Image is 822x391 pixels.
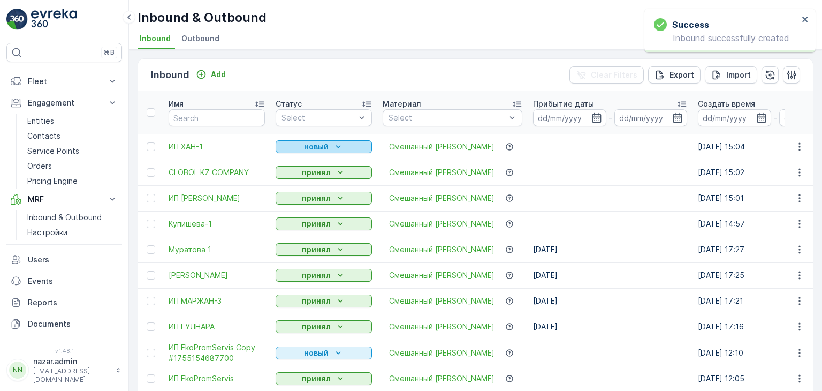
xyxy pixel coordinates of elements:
input: Search [169,109,265,126]
button: принял [276,295,372,307]
p: Inbound & Outbound [138,9,267,26]
a: Смешанный ПЭТ [389,141,494,152]
button: принял [276,166,372,179]
a: Inbound & Outbound [23,210,122,225]
p: Inbound [151,67,189,82]
button: close [802,15,809,25]
p: - [773,111,777,124]
p: Select [389,112,506,123]
a: Pricing Engine [23,174,122,189]
a: Смешанный ПЭТ [389,219,494,229]
a: Смешанный ПЭТ [389,348,494,358]
p: Pricing Engine [27,176,78,186]
p: Export [669,70,694,80]
p: Engagement [28,97,101,108]
a: Users [6,249,122,270]
button: новый [276,140,372,153]
button: принял [276,320,372,333]
p: [EMAIL_ADDRESS][DOMAIN_NAME] [33,367,110,384]
p: принял [302,321,331,332]
p: Events [28,276,118,287]
button: принял [276,243,372,256]
a: ИП ХАН-1 [169,141,265,152]
a: Настройки [23,225,122,240]
button: Clear Filters [569,66,644,84]
p: Создать время [698,99,755,109]
p: Import [726,70,751,80]
div: Toggle Row Selected [147,322,155,331]
p: Documents [28,319,118,329]
span: Outbound [181,33,219,44]
input: dd/mm/yyyy [614,109,688,126]
span: Inbound [140,33,171,44]
p: MRF [28,194,101,205]
td: [DATE] [528,288,692,314]
p: Inbound successfully created [654,33,798,43]
span: ИП МАРЖАН-3 [169,296,265,306]
span: [PERSON_NAME] [169,270,265,281]
p: принял [302,270,331,281]
span: Смешанный [PERSON_NAME] [389,244,494,255]
p: новый [304,348,329,358]
div: Toggle Row Selected [147,349,155,357]
div: Toggle Row Selected [147,374,155,383]
button: Engagement [6,92,122,114]
p: nazar.admin [33,356,110,367]
span: Смешанный [PERSON_NAME] [389,348,494,358]
span: v 1.48.1 [6,348,122,354]
a: Купишева-1 [169,219,265,229]
a: Events [6,270,122,292]
span: Смешанный [PERSON_NAME] [389,167,494,178]
p: Users [28,254,118,265]
p: принял [302,219,331,229]
button: Add [192,68,230,81]
p: - [608,111,612,124]
td: [DATE] [528,262,692,288]
a: Смешанный ПЭТ [389,270,494,281]
button: новый [276,347,372,359]
a: Reports [6,292,122,313]
p: принял [302,244,331,255]
div: Toggle Row Selected [147,220,155,228]
a: ИП ГУЛНАРА [169,321,265,332]
a: ИП EkoPromServis Copy #1755154687700 [169,342,265,364]
p: Add [211,69,226,80]
span: Смешанный [PERSON_NAME] [389,321,494,332]
a: ИП EkoPromServis [169,373,265,384]
p: Настройки [27,227,67,238]
a: ИП Маржан Актау [169,193,265,204]
p: принял [302,167,331,178]
button: MRF [6,189,122,210]
button: принял [276,217,372,230]
a: Entities [23,114,122,129]
td: [DATE] [528,314,692,340]
span: Смешанный [PERSON_NAME] [389,141,494,152]
div: Toggle Row Selected [147,297,155,305]
div: NN [9,362,26,379]
a: Смешанный ПЭТ [389,321,494,332]
span: Смешанный [PERSON_NAME] [389,373,494,384]
p: ⌘B [104,48,115,57]
div: Toggle Row Selected [147,245,155,254]
img: logo [6,9,28,30]
p: Материал [383,99,421,109]
a: Смешанный ПЭТ [389,244,494,255]
button: Export [648,66,701,84]
button: принял [276,192,372,205]
p: Reports [28,297,118,308]
a: Муратова [169,270,265,281]
p: Clear Filters [591,70,637,80]
div: Toggle Row Selected [147,168,155,177]
span: Смешанный [PERSON_NAME] [389,219,494,229]
p: Service Points [27,146,79,156]
p: Select [281,112,355,123]
span: Смешанный [PERSON_NAME] [389,270,494,281]
p: Orders [27,161,52,171]
p: принял [302,193,331,204]
a: Contacts [23,129,122,144]
a: Смешанный ПЭТ [389,296,494,306]
div: Toggle Row Selected [147,142,155,151]
span: Смешанный [PERSON_NAME] [389,296,494,306]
